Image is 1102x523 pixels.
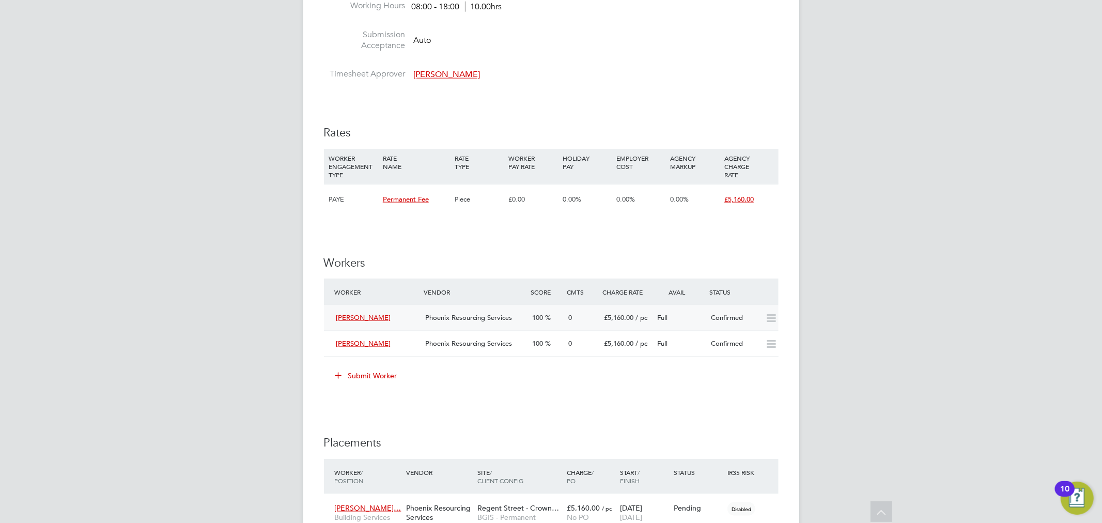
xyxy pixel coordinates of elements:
[506,149,560,176] div: WORKER PAY RATE
[335,468,364,485] span: / Position
[477,513,562,522] span: BGIS - Permanent
[727,502,755,516] span: Disabled
[567,503,600,513] span: £5,160.00
[658,339,668,348] span: Full
[477,503,559,513] span: Regent Street - Crown…
[414,70,480,80] span: [PERSON_NAME]
[328,367,406,384] button: Submit Worker
[336,339,391,348] span: [PERSON_NAME]
[533,339,544,348] span: 100
[383,195,429,204] span: Permanent Fee
[564,463,618,490] div: Charge
[327,184,380,214] div: PAYE
[567,468,594,485] span: / PO
[620,468,640,485] span: / Finish
[564,283,600,301] div: Cmts
[674,503,722,513] div: Pending
[403,463,475,482] div: Vendor
[616,195,635,204] span: 0.00%
[324,126,779,141] h3: Rates
[722,149,775,184] div: AGENCY CHARGE RATE
[324,69,406,80] label: Timesheet Approver
[465,2,502,12] span: 10.00hrs
[602,504,612,512] span: / pc
[477,468,523,485] span: / Client Config
[324,436,779,451] h3: Placements
[707,335,760,352] div: Confirmed
[724,195,754,204] span: £5,160.00
[332,463,403,490] div: Worker
[668,149,722,176] div: AGENCY MARKUP
[563,195,581,204] span: 0.00%
[725,463,760,482] div: IR35 Risk
[707,283,778,301] div: Status
[529,283,564,301] div: Score
[600,283,654,301] div: Charge Rate
[425,313,512,322] span: Phoenix Resourcing Services
[324,1,406,11] label: Working Hours
[654,283,707,301] div: Avail
[452,184,506,214] div: Piece
[425,339,512,348] span: Phoenix Resourcing Services
[336,313,391,322] span: [PERSON_NAME]
[324,29,406,51] label: Submission Acceptance
[414,36,431,46] span: Auto
[620,513,642,522] span: [DATE]
[614,149,668,176] div: EMPLOYER COST
[560,149,614,176] div: HOLIDAY PAY
[475,463,564,490] div: Site
[1060,489,1069,502] div: 10
[335,503,401,513] span: [PERSON_NAME]…
[635,313,647,322] span: / pc
[568,339,572,348] span: 0
[332,498,779,506] a: [PERSON_NAME]…Building Services EngineerPhoenix Resourcing ServicesRegent Street - Crown…BGIS - P...
[332,283,422,301] div: Worker
[327,149,380,184] div: WORKER ENGAGEMENT TYPE
[604,339,633,348] span: £5,160.00
[567,513,589,522] span: No PO
[658,313,668,322] span: Full
[324,256,779,271] h3: Workers
[635,339,647,348] span: / pc
[452,149,506,176] div: RATE TYPE
[671,463,725,482] div: Status
[380,149,452,176] div: RATE NAME
[506,184,560,214] div: £0.00
[1061,482,1094,515] button: Open Resource Center, 10 new notifications
[412,2,502,12] div: 08:00 - 18:00
[617,463,671,490] div: Start
[707,310,760,327] div: Confirmed
[604,313,633,322] span: £5,160.00
[568,313,572,322] span: 0
[421,283,528,301] div: Vendor
[533,313,544,322] span: 100
[671,195,689,204] span: 0.00%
